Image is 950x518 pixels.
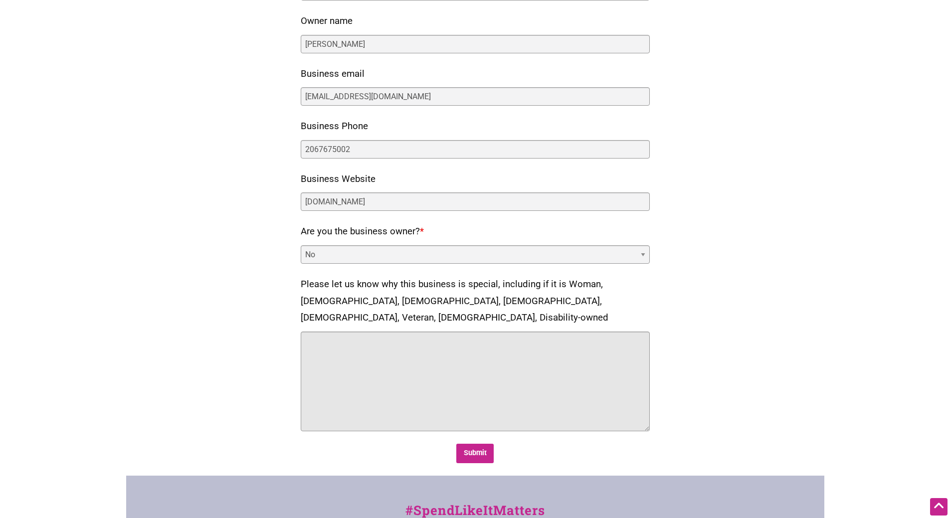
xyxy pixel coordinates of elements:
label: Owner name [301,13,353,30]
label: Business Phone [301,118,368,135]
label: Are you the business owner? [301,223,424,240]
label: Business Website [301,171,376,188]
label: Please let us know why this business is special, including if it is Woman, [DEMOGRAPHIC_DATA], [D... [301,276,650,327]
div: Scroll Back to Top [930,498,948,516]
input: Submit [456,444,494,463]
label: Business email [301,66,365,83]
